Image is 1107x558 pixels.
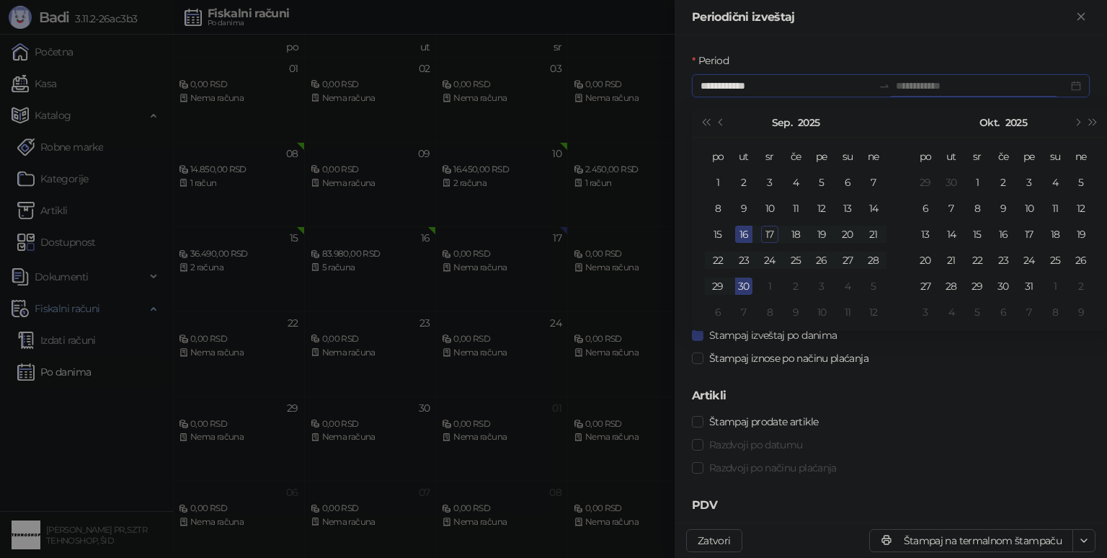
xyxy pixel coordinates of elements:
div: 24 [1021,252,1038,269]
td: 2025-10-07 [731,299,757,325]
th: pe [1016,143,1042,169]
button: Prethodna godina (Control + left) [698,108,713,137]
div: 8 [1046,304,1064,321]
div: 30 [943,174,960,191]
td: 2025-10-11 [1042,195,1068,221]
td: 2025-09-05 [809,169,835,195]
div: 28 [865,252,882,269]
td: 2025-10-13 [912,221,938,247]
td: 2025-10-07 [938,195,964,221]
td: 2025-09-16 [731,221,757,247]
td: 2025-10-11 [835,299,861,325]
td: 2025-09-20 [835,221,861,247]
td: 2025-10-02 [990,169,1016,195]
div: 11 [787,200,804,217]
span: Štampaj iznose po načinu plaćanja [703,350,874,366]
td: 2025-10-26 [1068,247,1094,273]
h5: PDV [692,497,1090,514]
th: pe [809,143,835,169]
div: 16 [995,226,1012,243]
td: 2025-10-06 [912,195,938,221]
td: 2025-10-19 [1068,221,1094,247]
div: 29 [709,278,726,295]
div: 3 [813,278,830,295]
div: 31 [1021,278,1038,295]
td: 2025-09-17 [757,221,783,247]
td: 2025-10-08 [757,299,783,325]
div: 3 [1021,174,1038,191]
div: 23 [735,252,752,269]
td: 2025-09-25 [783,247,809,273]
td: 2025-09-06 [835,169,861,195]
td: 2025-10-06 [705,299,731,325]
td: 2025-09-09 [731,195,757,221]
td: 2025-10-08 [964,195,990,221]
td: 2025-09-14 [861,195,886,221]
td: 2025-10-30 [990,273,1016,299]
div: 22 [969,252,986,269]
th: po [705,143,731,169]
div: 30 [735,278,752,295]
div: 29 [917,174,934,191]
div: 8 [761,304,778,321]
td: 2025-09-01 [705,169,731,195]
td: 2025-10-12 [861,299,886,325]
td: 2025-09-02 [731,169,757,195]
div: 26 [1072,252,1090,269]
button: Izaberi mesec [772,108,792,137]
td: 2025-09-18 [783,221,809,247]
div: 10 [761,200,778,217]
td: 2025-11-08 [1042,299,1068,325]
td: 2025-10-16 [990,221,1016,247]
td: 2025-11-04 [938,299,964,325]
div: 22 [709,252,726,269]
div: 6 [917,200,934,217]
div: 15 [709,226,726,243]
td: 2025-10-14 [938,221,964,247]
div: 1 [1046,278,1064,295]
td: 2025-10-04 [835,273,861,299]
span: Štampaj izveštaj po danima [703,327,843,343]
td: 2025-09-29 [912,169,938,195]
div: 16 [735,226,752,243]
td: 2025-11-09 [1068,299,1094,325]
button: Sledeći mesec (PageDown) [1069,108,1085,137]
span: Štampaj prodate artikle [703,414,824,430]
div: 12 [813,200,830,217]
div: 3 [761,174,778,191]
th: če [990,143,1016,169]
td: 2025-10-01 [964,169,990,195]
div: 23 [995,252,1012,269]
div: 9 [735,200,752,217]
button: Izaberi godinu [798,108,819,137]
div: 4 [839,278,856,295]
div: 12 [1072,200,1090,217]
th: ut [731,143,757,169]
th: sr [757,143,783,169]
td: 2025-10-21 [938,247,964,273]
div: 28 [943,278,960,295]
td: 2025-11-05 [964,299,990,325]
td: 2025-09-07 [861,169,886,195]
button: Izaberi mesec [979,108,999,137]
div: 25 [1046,252,1064,269]
td: 2025-10-25 [1042,247,1068,273]
td: 2025-09-03 [757,169,783,195]
td: 2025-10-27 [912,273,938,299]
div: 14 [865,200,882,217]
div: 1 [969,174,986,191]
td: 2025-09-24 [757,247,783,273]
td: 2025-10-28 [938,273,964,299]
div: 11 [839,304,856,321]
div: 19 [1072,226,1090,243]
div: 6 [995,304,1012,321]
div: 1 [761,278,778,295]
th: sr [964,143,990,169]
div: 7 [943,200,960,217]
td: 2025-09-08 [705,195,731,221]
div: 10 [813,304,830,321]
td: 2025-10-18 [1042,221,1068,247]
span: Razdvoji po datumu [703,437,808,453]
div: 5 [813,174,830,191]
div: 9 [787,304,804,321]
